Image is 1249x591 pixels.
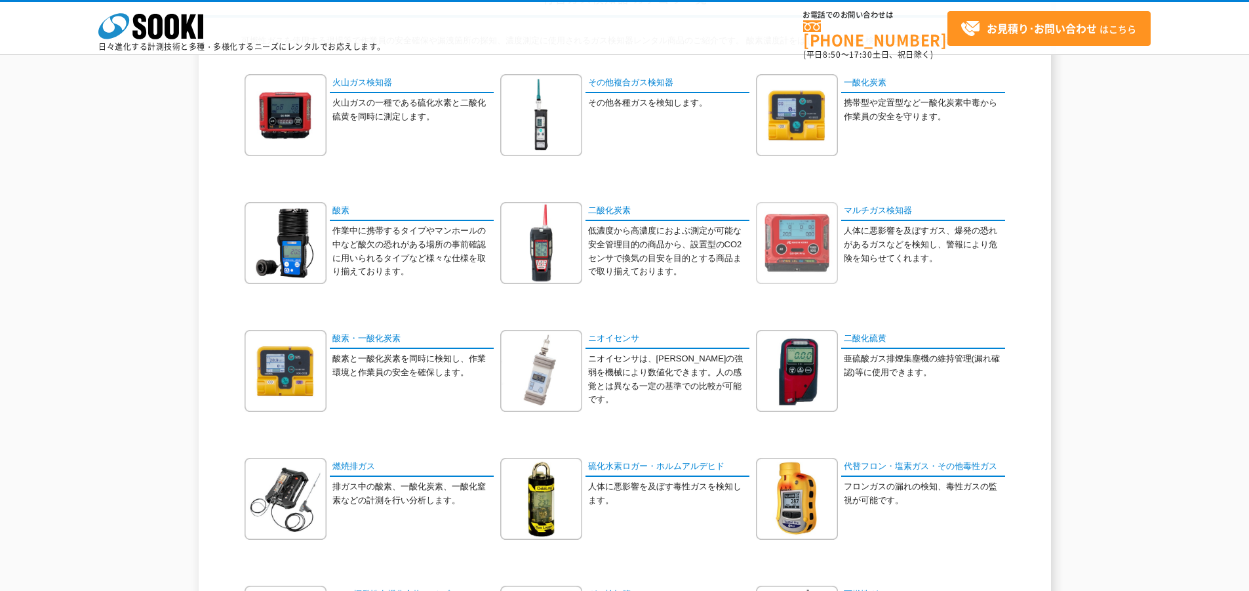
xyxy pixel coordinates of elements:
[947,11,1151,46] a: お見積り･お問い合わせはこちら
[756,458,838,540] img: 代替フロン・塩素ガス・その他毒性ガス
[332,224,494,279] p: 作業中に携帯するタイプやマンホールの中など酸欠の恐れがある場所の事前確認に用いられるタイプなど様々な仕様を取り揃えております。
[98,43,386,51] p: 日々進化する計測技術と多種・多様化するニーズにレンタルでお応えします。
[500,74,582,156] img: その他複合ガス検知器
[961,19,1136,39] span: はこちら
[330,458,494,477] a: 燃焼排ガス
[803,11,947,19] span: お電話でのお問い合わせは
[841,202,1005,221] a: マルチガス検知器
[841,330,1005,349] a: 二酸化硫黄
[585,202,749,221] a: 二酸化炭素
[756,330,838,412] img: 二酸化硫黄
[585,74,749,93] a: その他複合ガス検知器
[803,20,947,47] a: [PHONE_NUMBER]
[332,352,494,380] p: 酸素と一酸化炭素を同時に検知し、作業環境と作業員の安全を確保します。
[500,330,582,412] img: ニオイセンサ
[245,330,327,412] img: 酸素・一酸化炭素
[245,202,327,284] img: 酸素
[844,480,1005,508] p: フロンガスの漏れの検知、毒性ガスの監視が可能です。
[841,458,1005,477] a: 代替フロン・塩素ガス・その他毒性ガス
[245,74,327,156] img: 火山ガス検知器
[500,202,582,284] img: 二酸化炭素
[330,330,494,349] a: 酸素・一酸化炭素
[588,224,749,279] p: 低濃度から高濃度におよぶ測定が可能な安全管理目的の商品から、設置型のCO2センサで換気の目安を目的とする商品まで取り揃えております。
[844,96,1005,124] p: 携帯型や定置型など一酸化炭素中毒から作業員の安全を守ります。
[588,352,749,407] p: ニオイセンサは、[PERSON_NAME]の強弱を機械により数値化できます。人の感覚とは異なる一定の基準での比較が可能です。
[803,49,933,60] span: (平日 ～ 土日、祝日除く)
[756,74,838,156] img: 一酸化炭素
[849,49,873,60] span: 17:30
[330,202,494,221] a: 酸素
[245,458,327,540] img: 燃焼排ガス
[756,202,838,284] img: マルチガス検知器
[823,49,841,60] span: 8:50
[500,458,582,540] img: 硫化水素ロガー・ホルムアルデヒド
[330,74,494,93] a: 火山ガス検知器
[585,458,749,477] a: 硫化水素ロガー・ホルムアルデヒド
[844,352,1005,380] p: 亜硫酸ガス排煙集塵機の維持管理(漏れ確認)等に使用できます。
[841,74,1005,93] a: 一酸化炭素
[585,330,749,349] a: ニオイセンサ
[987,20,1097,36] strong: お見積り･お問い合わせ
[332,480,494,508] p: 排ガス中の酸素、一酸化炭素、一酸化窒素などの計測を行い分析します。
[588,480,749,508] p: 人体に悪影響を及ぼす毒性ガスを検知します。
[332,96,494,124] p: 火山ガスの一種である硫化水素と二酸化硫黄を同時に測定します。
[588,96,749,110] p: その他各種ガスを検知します。
[844,224,1005,265] p: 人体に悪影響を及ぼすガス、爆発の恐れがあるガスなどを検知し、警報により危険を知らせてくれます。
